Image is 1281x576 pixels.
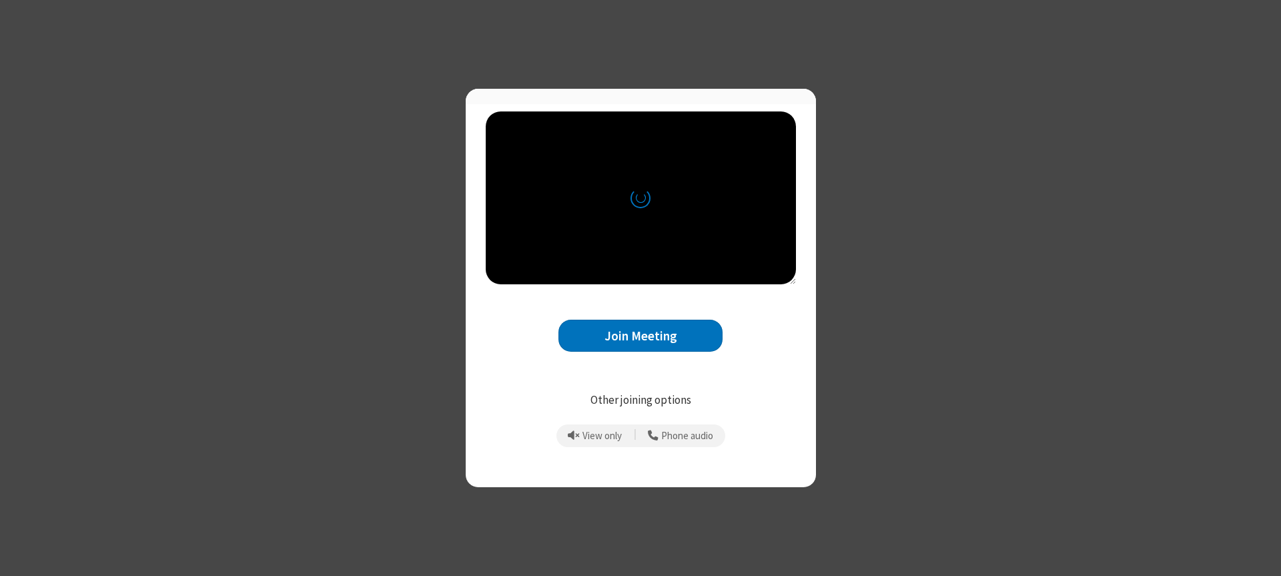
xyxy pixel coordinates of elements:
[634,426,636,445] span: |
[563,424,627,447] button: Prevent echo when there is already an active mic and speaker in the room.
[486,392,796,409] p: Other joining options
[643,424,719,447] button: Use your phone for mic and speaker while you view the meeting on this device.
[661,430,713,442] span: Phone audio
[558,320,723,352] button: Join Meeting
[582,430,622,442] span: View only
